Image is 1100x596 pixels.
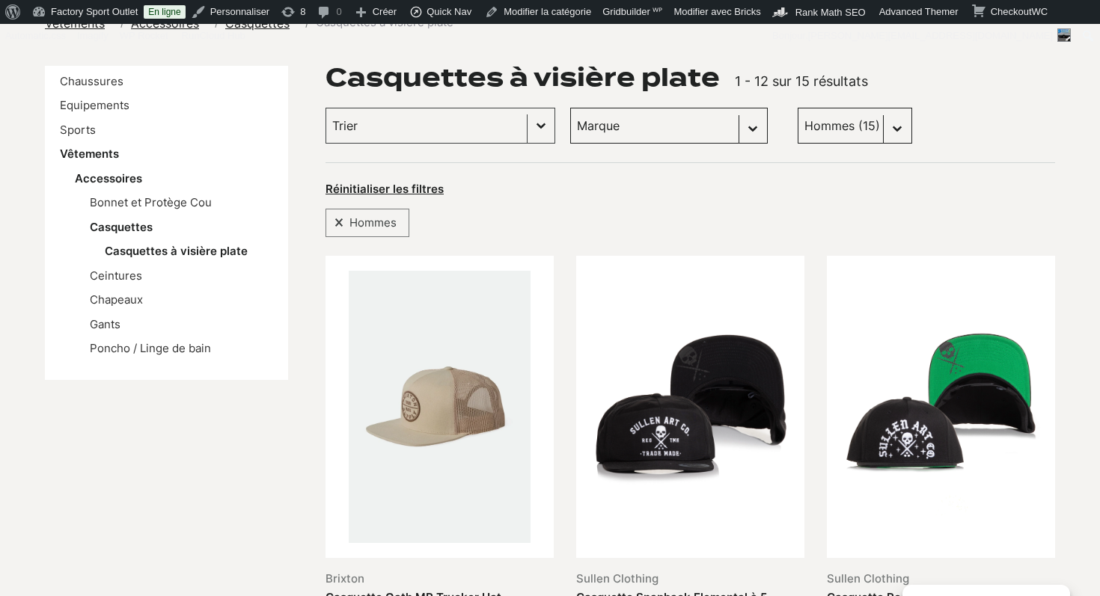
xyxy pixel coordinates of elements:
button: Basculer la liste [528,108,554,143]
a: En ligne [144,5,185,19]
input: Trier [332,116,521,135]
span: Hommes [343,213,403,233]
a: Sports [60,123,96,137]
span: Rank Math SEO [795,7,866,18]
div: RunCloud Hub [174,24,253,48]
a: Imagify [72,24,114,48]
span: Casquettes [225,16,290,31]
a: Ceintures [90,268,142,283]
a: Casquettes [90,220,153,234]
div: Hommes [326,209,409,237]
a: Vêtements [60,147,119,161]
a: Accessoires [75,171,142,185]
a: WP Rocket [114,24,174,48]
a: Chapeaux [90,292,143,307]
button: Réinitialiser les filtres [326,182,444,197]
a: Bonnet et Protège Cou [90,195,212,209]
span: [PERSON_NAME][EMAIL_ADDRESS][DOMAIN_NAME] [808,30,1053,41]
h1: Casquettes à visière plate [326,66,720,90]
a: Bonjour, [767,24,1077,48]
a: Poncho / Linge de bain [90,341,211,355]
a: Equipements [60,98,129,112]
span: 1 - 12 sur 15 résultats [735,73,868,89]
a: Chaussures [60,74,123,88]
a: Casquettes à visière plate [105,244,248,258]
a: Gants [90,317,120,331]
